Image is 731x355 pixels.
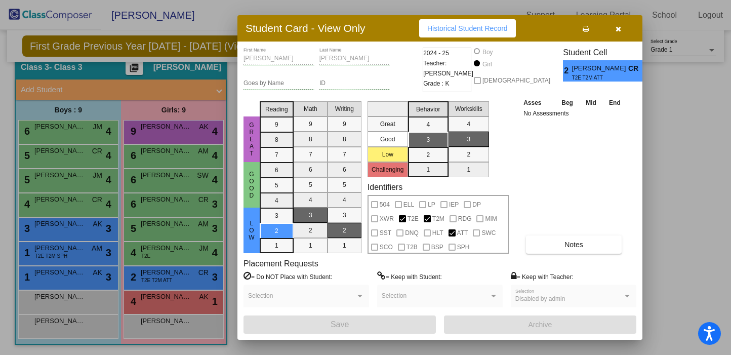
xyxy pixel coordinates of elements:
[602,97,627,108] th: End
[628,63,642,74] span: CR
[563,48,651,57] h3: Student Cell
[572,74,621,82] span: T2E T2M ATT
[572,63,628,74] span: [PERSON_NAME]
[642,65,651,77] span: 3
